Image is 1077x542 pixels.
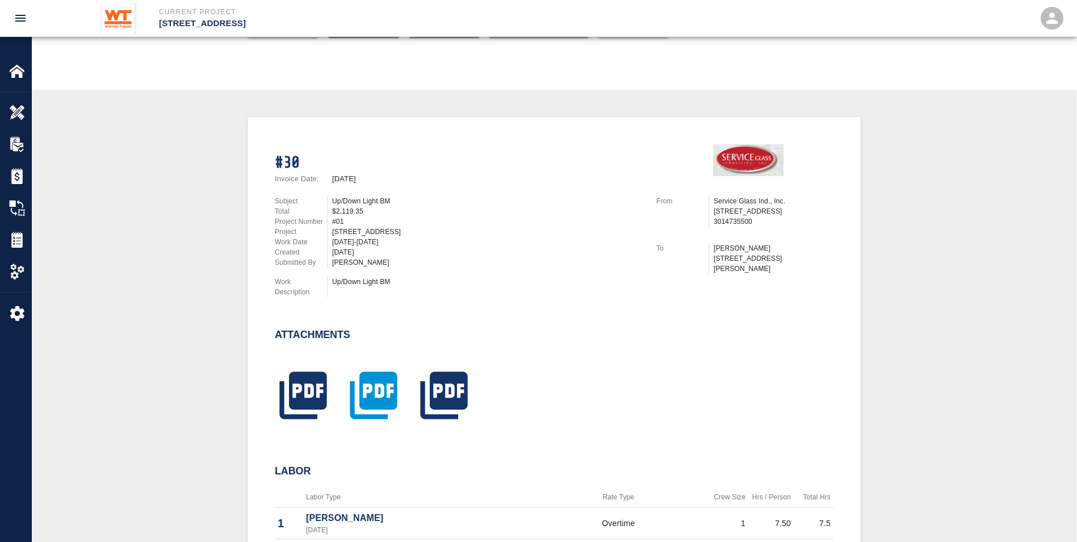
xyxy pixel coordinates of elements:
[332,257,643,268] div: [PERSON_NAME]
[275,329,350,341] h2: Attachments
[275,247,327,257] p: Created
[159,7,600,17] p: Current Project
[159,17,600,30] p: [STREET_ADDRESS]
[306,511,526,525] p: [PERSON_NAME]
[714,243,833,253] p: [PERSON_NAME]
[748,508,794,539] td: 7.50
[275,153,643,172] h1: #30
[529,487,709,508] th: Rate Type
[332,196,643,206] div: Up/Down Light BM
[275,465,833,478] h2: Labor
[275,175,328,182] p: Invoice Date:
[306,525,526,535] p: [DATE]
[656,243,709,253] p: To
[714,253,833,274] p: [STREET_ADDRESS][PERSON_NAME]
[529,508,709,539] td: Overtime
[275,196,327,206] p: Subject
[275,227,327,237] p: Project
[714,206,833,216] p: [STREET_ADDRESS]
[275,216,327,227] p: Project Number
[332,277,643,287] div: Up/Down Light BM
[713,144,783,176] img: Service Glass Ind., Inc.
[748,487,794,508] th: Hrs / Person
[7,5,34,32] button: open drawer
[275,257,327,268] p: Submitted By
[709,487,748,508] th: Crew Size
[709,508,748,539] td: 1
[794,487,833,508] th: Total Hrs
[332,237,643,247] div: [DATE]-[DATE]
[332,175,356,182] p: [DATE]
[278,515,300,532] p: 1
[275,237,327,247] p: Work Date
[714,216,833,227] p: 3014735500
[332,216,643,227] div: #01
[1020,487,1077,542] iframe: Chat Widget
[275,277,327,297] p: Work Description
[275,206,327,216] p: Total
[332,206,643,216] div: $2,119.35
[714,196,833,206] p: Service Glass Ind., Inc.
[332,227,643,237] div: [STREET_ADDRESS]
[332,247,643,257] div: [DATE]
[100,2,136,34] img: Whiting-Turner
[303,487,529,508] th: Labor Type
[656,196,709,206] p: From
[794,508,833,539] td: 7.5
